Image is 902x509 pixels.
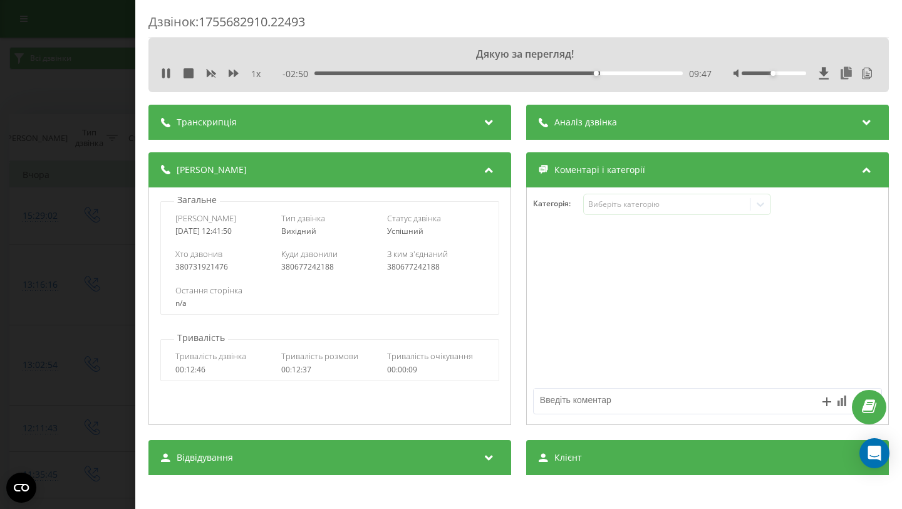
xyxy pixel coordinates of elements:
[281,263,378,271] div: 380677242188
[174,194,220,206] p: Загальне
[175,285,242,296] span: Остання сторінка
[177,164,247,176] span: [PERSON_NAME]
[283,68,314,80] span: - 02:50
[554,116,617,129] span: Аналіз дзвінка
[387,263,484,271] div: 380677242188
[281,350,358,362] span: Тривалість розмови
[175,248,222,260] span: Хто дзвонив
[588,199,745,209] div: Виберіть категорію
[533,199,583,208] h4: Категорія :
[175,263,272,271] div: 380731921476
[281,213,325,224] span: Тип дзвінка
[175,350,246,362] span: Тривалість дзвінка
[387,226,423,236] span: Успішний
[174,332,228,344] p: Тривалість
[770,71,775,76] div: Accessibility label
[148,13,889,38] div: Дзвінок : 1755682910.22493
[177,116,237,129] span: Транскрипція
[387,365,484,374] div: 00:00:09
[6,473,36,503] button: Open CMP widget
[554,164,645,176] span: Коментарі і категорії
[594,71,599,76] div: Accessibility label
[177,451,233,464] span: Відвідування
[175,299,484,308] div: n/a
[175,227,272,236] div: [DATE] 12:41:50
[175,213,236,224] span: [PERSON_NAME]
[859,438,889,468] div: Open Intercom Messenger
[689,68,712,80] span: 09:47
[387,350,473,362] span: Тривалість очікування
[387,248,448,260] span: З ким з'єднаний
[281,248,338,260] span: Куди дзвонили
[251,68,261,80] span: 1 x
[281,365,378,374] div: 00:12:37
[387,213,441,224] span: Статус дзвінка
[230,47,807,61] div: Дякую за перегляд!
[281,226,316,236] span: Вихідний
[554,451,582,464] span: Клієнт
[175,365,272,374] div: 00:12:46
